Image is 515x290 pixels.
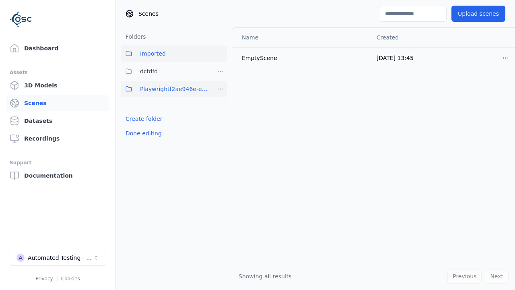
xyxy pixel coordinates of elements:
button: Playwrightf2ae946e-e0db-4dee-b953-b569e5ba4d11 [121,81,209,97]
span: | [56,276,58,282]
div: Support [10,158,106,168]
a: Cookies [61,276,80,282]
span: Scenes [138,10,159,18]
button: Create folder [121,112,167,126]
a: Scenes [6,95,109,111]
a: Privacy [35,276,53,282]
a: 3D Models [6,77,109,93]
span: Showing all results [239,273,292,280]
a: Recordings [6,130,109,147]
span: [DATE] 13:45 [377,55,414,61]
div: Assets [10,68,106,77]
button: Imported [121,46,227,62]
a: Dashboard [6,40,109,56]
div: EmptyScene [242,54,364,62]
span: Imported [140,49,166,58]
th: Created [370,28,496,47]
button: Upload scenes [451,6,505,22]
a: Datasets [6,113,109,129]
span: dcfdfd [140,66,158,76]
img: Logo [10,8,32,31]
button: Select a workspace [10,250,106,266]
h3: Folders [121,33,146,41]
div: Automated Testing - Playwright [28,254,93,262]
a: Documentation [6,168,109,184]
span: Playwrightf2ae946e-e0db-4dee-b953-b569e5ba4d11 [140,84,209,94]
a: Create folder [126,115,163,123]
button: Done editing [121,126,167,141]
button: dcfdfd [121,63,209,79]
th: Name [232,28,370,47]
div: A [16,254,25,262]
